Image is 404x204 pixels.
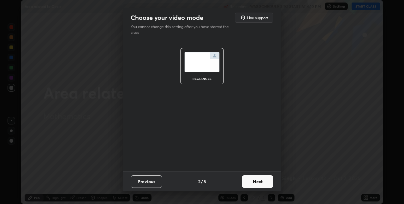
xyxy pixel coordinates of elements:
h2: Choose your video mode [131,14,203,22]
h4: 2 [198,178,200,185]
p: You cannot change this setting after you have started the class [131,24,233,35]
div: rectangle [189,77,215,80]
h4: 5 [204,178,206,185]
h5: Live support [247,16,268,20]
button: Next [242,175,273,188]
button: Previous [131,175,162,188]
img: normalScreenIcon.ae25ed63.svg [184,52,220,72]
h4: / [201,178,203,185]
